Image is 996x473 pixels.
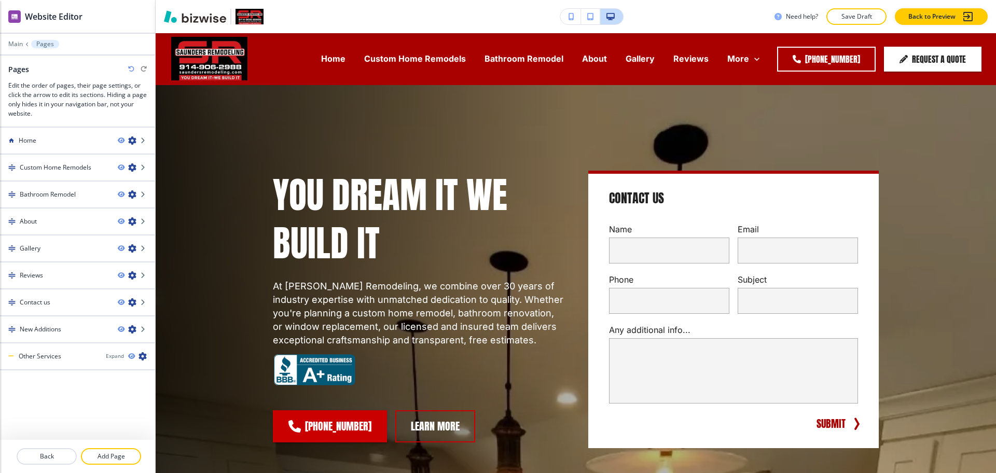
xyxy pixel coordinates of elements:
button: Learn More [395,410,475,442]
button: Pages [31,40,59,48]
img: Drag [8,164,16,171]
p: More [727,53,749,65]
h4: Bathroom Remodel [20,190,76,199]
p: Back [18,452,76,461]
h4: Contact Us [609,190,664,207]
img: Saunders Remodeling [171,37,247,80]
p: At [PERSON_NAME] Remodeling, we combine over 30 years of industry expertise with unmatched dedica... [273,280,563,347]
h3: Need help? [786,12,818,21]
img: Drag [8,218,16,225]
h2: Website Editor [25,10,82,23]
h4: Other Services [19,352,61,361]
button: Expand [106,352,124,360]
h3: Edit the order of pages, their page settings, or click the arrow to edit its sections. Hiding a p... [8,81,147,118]
p: Phone [609,274,729,286]
a: [PHONE_NUMBER] [273,410,387,442]
h4: Reviews [20,271,43,280]
img: BBB Accredited Business A Rating [273,353,356,386]
p: Add Page [82,452,140,461]
img: Your Logo [236,9,264,25]
h2: Pages [8,64,29,75]
button: SUBMIT [814,416,848,432]
img: editor icon [8,10,21,23]
p: About [582,53,607,65]
h4: About [20,217,37,226]
p: Name [609,224,729,235]
p: Bathroom Remodel [485,53,563,65]
img: Drag [8,191,16,198]
p: Gallery [626,53,655,65]
h1: You Dream it We Build it [273,171,563,267]
button: Main [8,40,23,48]
p: Back to Preview [908,12,956,21]
p: Email [738,224,858,235]
img: Drag [8,299,16,306]
h4: Gallery [20,244,40,253]
p: Home [321,53,345,65]
p: Reviews [673,53,709,65]
p: Any additional info... [609,324,858,336]
p: Custom Home Remodels [364,53,466,65]
img: Drag [8,245,16,252]
img: Bizwise Logo [164,10,226,23]
h4: Contact us [20,298,50,307]
h4: New Additions [20,325,61,334]
a: [PHONE_NUMBER] [777,47,876,72]
p: Save Draft [840,12,873,21]
img: Drag [8,272,16,279]
h4: Custom Home Remodels [20,163,91,172]
button: Request a Quote [884,47,981,72]
button: Add Page [81,448,141,465]
img: Drag [8,326,16,333]
button: Back [17,448,77,465]
button: Save Draft [826,8,887,25]
h4: Home [19,136,36,145]
p: Pages [36,40,54,48]
p: Subject [738,274,858,286]
button: Back to Preview [895,8,988,25]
